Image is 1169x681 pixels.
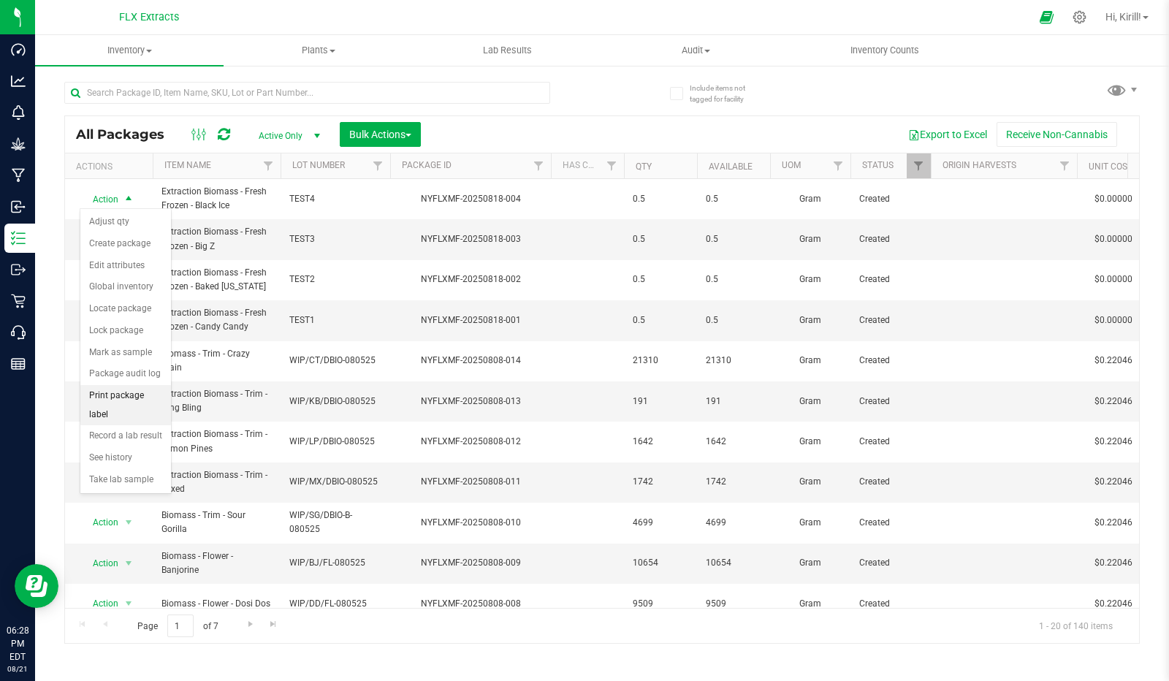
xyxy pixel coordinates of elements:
span: Action [80,593,119,614]
inline-svg: Manufacturing [11,168,26,183]
a: Filter [1053,153,1077,178]
a: Inventory Counts [791,35,979,66]
div: NYFLXMF-20250808-013 [388,395,553,408]
a: Filter [527,153,551,178]
span: Gram [779,435,842,449]
span: Biomass - Trim - Crazy Train [161,347,272,375]
li: Locate package [80,298,171,320]
span: Biomass - Flower - Dosi Dos [161,597,272,611]
a: Status [862,160,894,170]
span: WIP/CT/DBIO-080525 [289,354,381,368]
td: $0.22046 [1077,584,1150,624]
div: NYFLXMF-20250818-004 [388,192,553,206]
a: Filter [907,153,931,178]
span: Created [859,435,922,449]
div: NYFLXMF-20250818-003 [388,232,553,246]
span: Gram [779,192,842,206]
td: $0.22046 [1077,341,1150,381]
li: See history [80,447,171,469]
span: Plants [224,44,411,57]
a: Item Name [164,160,211,170]
span: Biomass - Flower - Banjorine [161,549,272,577]
inline-svg: Grow [11,137,26,151]
span: Created [859,475,922,489]
span: FLX Extracts [119,11,179,23]
td: $0.00000 [1077,260,1150,300]
span: WIP/SG/DBIO-B-080525 [289,509,381,536]
span: WIP/MX/DBIO-080525 [289,475,381,489]
span: Biomass - Trim - Sour Gorilla [161,509,272,536]
button: Export to Excel [899,122,997,147]
span: Created [859,192,922,206]
span: select [120,553,138,574]
inline-svg: Retail [11,294,26,308]
span: 191 [706,395,761,408]
p: 06:28 PM EDT [7,624,28,663]
inline-svg: Analytics [11,74,26,88]
span: Bulk Actions [349,129,411,140]
span: TEST3 [289,232,381,246]
span: 1642 [706,435,761,449]
span: TEST2 [289,273,381,286]
li: Print package label [80,385,171,425]
span: WIP/LP/DBIO-080525 [289,435,381,449]
div: NYFLXMF-20250808-014 [388,354,553,368]
span: select [120,512,138,533]
span: 0.5 [633,192,688,206]
span: TEST4 [289,192,381,206]
a: Unit Cost [1089,161,1132,172]
span: Page of 7 [125,615,230,637]
span: Gram [779,475,842,489]
th: Has COA [551,153,624,179]
a: Origin Harvests [943,160,1016,170]
span: Lab Results [463,44,552,57]
span: 0.5 [706,273,761,286]
li: Lock package [80,320,171,342]
span: Created [859,354,922,368]
span: Action [80,512,119,533]
span: Created [859,556,922,570]
span: 191 [633,395,688,408]
div: Manage settings [1070,10,1089,24]
span: Gram [779,556,842,570]
a: Go to the last page [263,615,284,634]
span: Extraction Biomass - Trim - Lemon Pines [161,427,272,455]
span: 10654 [633,556,688,570]
span: 0.5 [706,313,761,327]
span: Inventory Counts [831,44,939,57]
div: NYFLXMF-20250808-011 [388,475,553,489]
td: $0.22046 [1077,463,1150,503]
span: Gram [779,354,842,368]
span: 1742 [706,475,761,489]
inline-svg: Inventory [11,231,26,246]
div: NYFLXMF-20250808-012 [388,435,553,449]
a: Lot Number [292,160,345,170]
span: Action [80,553,119,574]
a: Qty [636,161,652,172]
td: $0.22046 [1077,381,1150,422]
span: WIP/BJ/FL-080525 [289,556,381,570]
a: Filter [366,153,390,178]
span: 10654 [706,556,761,570]
span: Inventory [35,44,224,57]
iframe: Resource center [15,564,58,608]
a: Filter [600,153,624,178]
span: Gram [779,516,842,530]
span: Gram [779,313,842,327]
li: Mark as sample [80,342,171,364]
button: Receive Non-Cannabis [997,122,1117,147]
inline-svg: Monitoring [11,105,26,120]
inline-svg: Outbound [11,262,26,277]
inline-svg: Reports [11,357,26,371]
span: Created [859,516,922,530]
td: $0.00000 [1077,300,1150,340]
span: Audit [602,44,789,57]
span: Created [859,395,922,408]
span: 9509 [633,597,688,611]
td: $0.22046 [1077,503,1150,543]
span: select [120,189,138,210]
a: Audit [601,35,790,66]
inline-svg: Call Center [11,325,26,340]
span: Extraction Biomass - Fresh Frozen - Big Z [161,225,272,253]
span: 4699 [633,516,688,530]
